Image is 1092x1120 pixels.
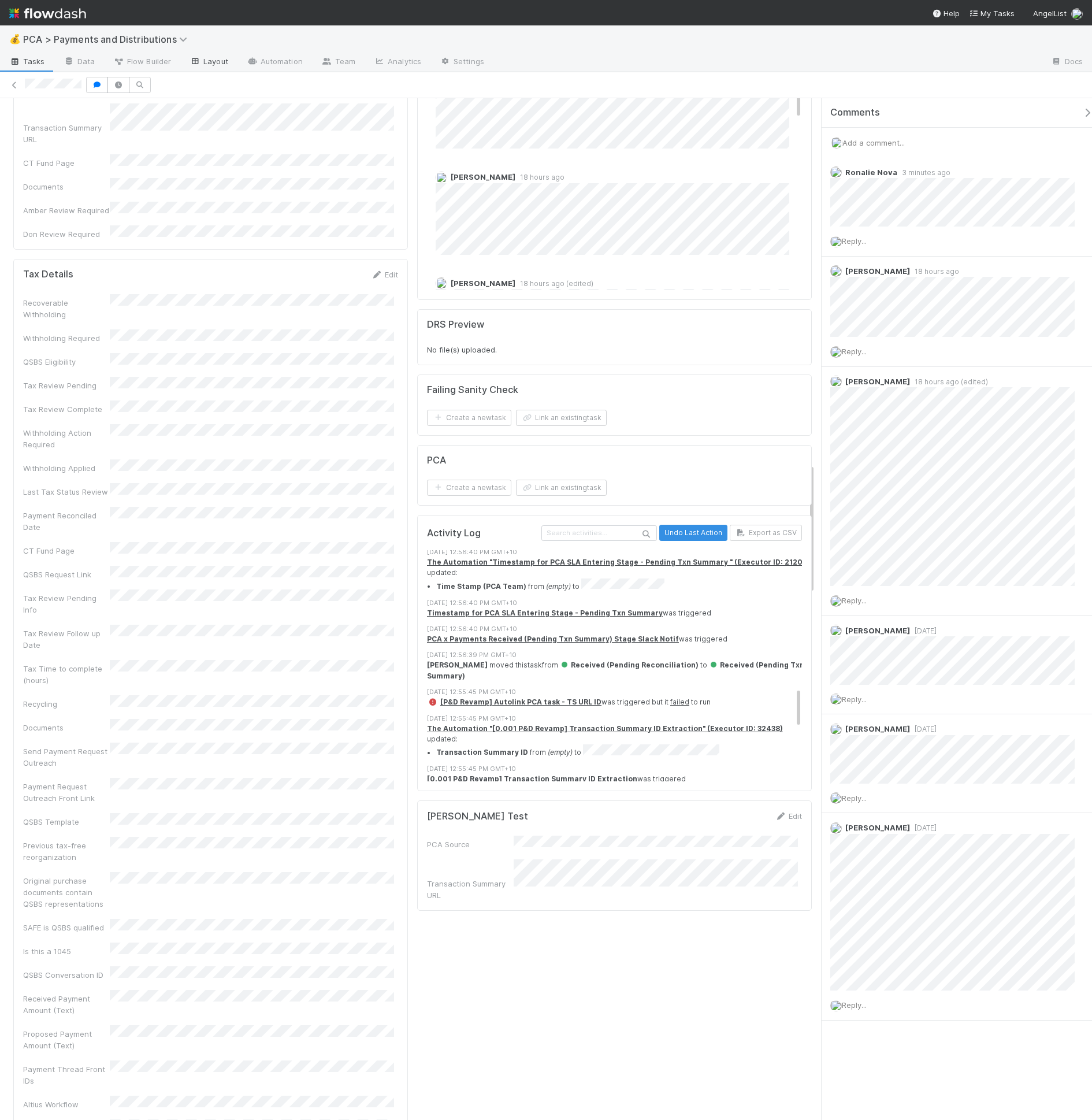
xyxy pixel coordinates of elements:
div: Withholding Applied [23,462,110,474]
div: Previous tax-free reorganization [23,840,110,863]
span: AngelList [1033,9,1067,18]
span: Flow Builder [113,55,171,67]
span: 3 minutes ago [897,168,950,177]
button: Link an existingtask [516,410,607,426]
span: [PERSON_NAME] [451,172,515,181]
img: avatar_87e1a465-5456-4979-8ac4-f0cdb5bbfe2d.png [436,277,447,289]
strong: The Automation "[0.001 P&D Revamp] Transaction Summary ID Extraction" (Executor ID: 32438) [427,724,783,733]
img: avatar_c6c9a18c-a1dc-4048-8eac-219674057138.png [830,822,842,834]
em: (empty) [546,582,571,591]
div: [DATE] 12:55:45 PM GMT+10 [427,714,812,724]
div: Tax Review Pending Info [23,592,110,615]
span: Reply... [842,596,867,605]
strong: Transaction Summary ID [436,748,528,757]
a: Edit [371,270,398,279]
a: My Tasks [969,8,1015,19]
button: Export as CSV [730,525,802,541]
div: Payment Reconciled Date [23,510,110,533]
span: My Tasks [969,9,1015,18]
div: Received Payment Amount (Text) [23,993,110,1016]
div: Proposed Payment Amount (Text) [23,1028,110,1051]
span: PCA > Payments and Distributions [23,34,193,45]
span: Add a comment... [842,138,905,147]
h5: Failing Sanity Check [427,384,518,396]
div: Last Tax Status Review [23,486,110,498]
span: [DATE] [910,824,937,832]
div: PCA Source [427,839,514,850]
div: Recycling [23,698,110,710]
a: The Automation "Timestamp for PCA SLA Entering Stage - Pending Txn Summary " (Executor ID: 21201) [427,558,809,566]
span: [PERSON_NAME] [845,377,910,386]
div: Send Payment Request Outreach [23,746,110,769]
a: Layout [180,53,237,72]
span: [PERSON_NAME] [845,266,910,276]
a: Automation [237,53,312,72]
img: avatar_2bce2475-05ee-46d3-9413-d3901f5fa03f.png [830,625,842,636]
span: Reply... [842,347,867,356]
div: QSBS Eligibility [23,356,110,368]
div: was triggered [427,608,812,618]
div: Withholding Action Required [23,427,110,450]
div: Transaction Summary URL [427,878,514,901]
div: was triggered [427,774,812,784]
div: Original purchase documents contain QSBS representations [23,875,110,910]
span: Reply... [842,236,867,246]
span: Received (Pending Reconciliation) [560,661,699,669]
div: Payment Request Outreach Front Link [23,781,110,804]
span: 18 hours ago (edited) [910,377,988,386]
div: Help [932,8,960,19]
img: avatar_c6c9a18c-a1dc-4048-8eac-219674057138.png [830,724,842,735]
h5: DRS Preview [427,319,484,331]
img: avatar_8e0a024e-b700-4f9f-aecf-6f1e79dccd3c.png [830,346,842,358]
div: Tax Review Pending [23,380,110,391]
button: Create a newtask [427,480,511,496]
li: from to [436,578,812,592]
div: [DATE] 12:56:39 PM GMT+10 [427,650,812,660]
button: Undo Last Action [659,525,727,541]
button: Link an existingtask [516,480,607,496]
img: avatar_8e0a024e-b700-4f9f-aecf-6f1e79dccd3c.png [1071,8,1083,20]
span: Reply... [842,1000,867,1010]
div: [DATE] 12:55:45 PM GMT+10 [427,764,812,774]
input: Search activities... [541,525,657,541]
div: [DATE] 12:56:40 PM GMT+10 [427,624,812,634]
img: avatar_87e1a465-5456-4979-8ac4-f0cdb5bbfe2d.png [830,265,842,277]
div: Tax Review Complete [23,403,110,415]
div: [DATE] 12:55:45 PM GMT+10 [427,687,812,697]
a: Data [54,53,104,72]
span: was triggered but it to run [427,698,711,706]
span: 18 hours ago (edited) [515,279,593,288]
h5: Activity Log [427,528,539,539]
h5: Tax Details [23,269,73,280]
div: QSBS Template [23,816,110,828]
div: Amber Review Required [23,205,110,216]
img: avatar_8e0a024e-b700-4f9f-aecf-6f1e79dccd3c.png [830,1000,842,1011]
div: Payment Thread Front IDs [23,1063,110,1086]
a: Settings [430,53,493,72]
a: Team [312,53,365,72]
span: Comments [830,107,880,118]
div: No file(s) uploaded. [427,319,802,356]
img: logo-inverted-e16ddd16eac7371096b0.svg [9,3,86,23]
em: (empty) [548,748,573,757]
div: SAFE is QSBS qualified [23,922,110,933]
img: avatar_87e1a465-5456-4979-8ac4-f0cdb5bbfe2d.png [436,172,447,183]
div: Documents [23,181,110,192]
img: avatar_8e0a024e-b700-4f9f-aecf-6f1e79dccd3c.png [830,693,842,705]
span: [PERSON_NAME] [845,626,910,635]
strong: PCA x Payments Received (Pending Txn Summary) Stage Slack Notif [427,635,679,643]
a: [P&D Revamp] Autolink PCA task - TS URL ID [440,698,601,706]
strong: [0.001 P&D Revamp] Transaction Summary ID Extraction [427,774,637,783]
div: CT Fund Page [23,157,110,169]
img: avatar_87e1a465-5456-4979-8ac4-f0cdb5bbfe2d.png [830,376,842,387]
span: [PERSON_NAME] [845,823,910,832]
h5: [PERSON_NAME] Test [427,811,528,822]
span: 18 hours ago [910,267,959,276]
li: from to [436,744,812,758]
span: [DATE] [910,626,937,635]
div: Recoverable Withholding [23,297,110,320]
div: Withholding Required [23,332,110,344]
div: was triggered [427,634,812,644]
div: QSBS Conversation ID [23,969,110,981]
